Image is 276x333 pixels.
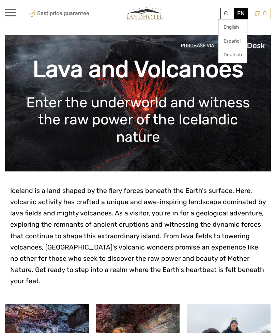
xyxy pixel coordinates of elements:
[10,187,266,285] span: Iceland is a land shaped by the fiery forces beneath the Earth's surface. Here, volcanic activity...
[181,40,266,51] img: PurchaseViaTourDeskwhite.png
[234,8,248,19] div: EN
[218,21,247,33] a: English
[224,10,228,17] span: €
[15,94,261,146] h1: Enter the underworld and witness the raw power of the Icelandic nature
[15,56,261,83] h1: Lava and Volcanoes
[262,10,268,17] span: 0
[218,49,247,61] a: Deutsch
[121,5,168,22] img: 794-4d1e71b2-5dd0-4a39-8cc1-b0db556bc61e_logo_small.jpg
[27,8,89,19] span: Best price guarantee
[218,35,247,47] a: Español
